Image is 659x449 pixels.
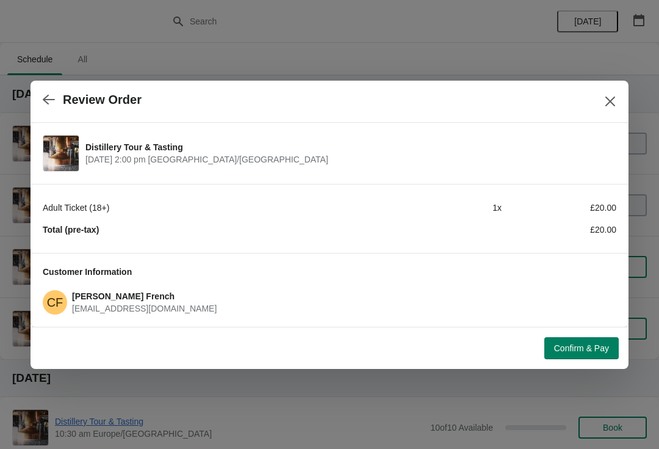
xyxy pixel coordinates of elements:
div: Adult Ticket (18+) [43,202,387,214]
div: £20.00 [502,224,616,236]
button: Confirm & Pay [544,337,619,359]
span: [DATE] 2:00 pm [GEOGRAPHIC_DATA]/[GEOGRAPHIC_DATA] [85,153,610,166]
span: Confirm & Pay [554,343,609,353]
span: Customer Information [43,267,132,277]
span: Christine [43,290,67,315]
button: Close [599,90,621,112]
strong: Total (pre-tax) [43,225,99,235]
span: Distillery Tour & Tasting [85,141,610,153]
div: £20.00 [502,202,616,214]
div: 1 x [387,202,502,214]
img: Distillery Tour & Tasting | | September 23 | 2:00 pm Europe/London [43,136,79,171]
text: CF [47,296,63,309]
h2: Review Order [63,93,142,107]
span: [EMAIL_ADDRESS][DOMAIN_NAME] [72,304,217,313]
span: [PERSON_NAME] French [72,291,175,301]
